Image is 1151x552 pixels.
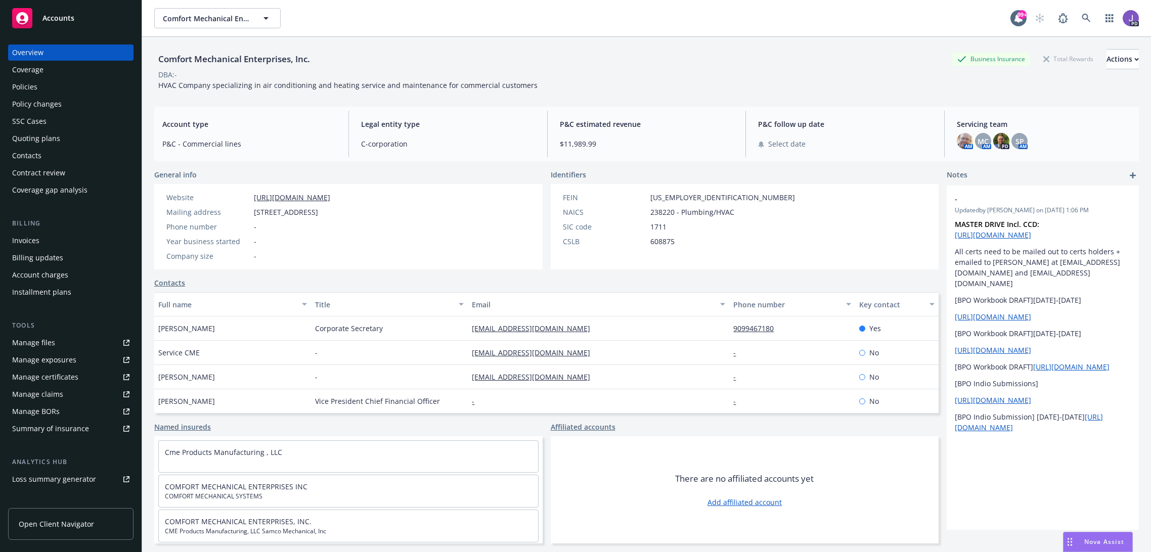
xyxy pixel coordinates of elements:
button: Email [468,292,729,316]
a: Installment plans [8,284,134,300]
span: [PERSON_NAME] [158,396,215,406]
a: Manage files [8,335,134,351]
div: Mailing address [166,207,250,217]
a: Coverage [8,62,134,78]
div: Account charges [12,267,68,283]
span: Account type [162,119,336,129]
a: [URL][DOMAIN_NAME] [955,230,1031,240]
span: P&C estimated revenue [560,119,734,129]
div: SIC code [563,221,646,232]
span: Comfort Mechanical Enterprises, Inc. [163,13,250,24]
a: 9099467180 [733,324,782,333]
span: Updated by [PERSON_NAME] on [DATE] 1:06 PM [955,206,1131,215]
img: photo [1123,10,1139,26]
span: MC [978,136,989,147]
span: 1711 [650,221,667,232]
span: [STREET_ADDRESS] [254,207,318,217]
p: [BPO Indio Submissions] [955,378,1131,389]
span: General info [154,169,197,180]
span: [PERSON_NAME] [158,323,215,334]
strong: MASTER DRIVE Incl. CCD: [955,219,1039,229]
a: Account charges [8,267,134,283]
span: COMFORT MECHANICAL SYSTEMS [165,492,532,501]
div: Coverage [12,62,43,78]
span: Identifiers [551,169,586,180]
a: Quoting plans [8,130,134,147]
a: [EMAIL_ADDRESS][DOMAIN_NAME] [472,372,598,382]
span: C-corporation [361,139,535,149]
span: - [254,221,256,232]
span: Accounts [42,14,74,22]
a: Coverage gap analysis [8,182,134,198]
div: Quoting plans [12,130,60,147]
a: Invoices [8,233,134,249]
span: Select date [768,139,806,149]
a: Overview [8,44,134,61]
button: Full name [154,292,311,316]
div: Key contact [859,299,923,310]
a: [URL][DOMAIN_NAME] [955,345,1031,355]
span: Service CME [158,347,200,358]
div: CSLB [563,236,646,247]
span: Corporate Secretary [315,323,383,334]
span: $11,989.99 [560,139,734,149]
div: Email [472,299,714,310]
div: NAICS [563,207,646,217]
span: Legal entity type [361,119,535,129]
span: [US_EMPLOYER_IDENTIFICATION_NUMBER] [650,192,795,203]
div: FEIN [563,192,646,203]
a: Contacts [154,278,185,288]
div: Full name [158,299,296,310]
button: Phone number [729,292,855,316]
a: Contacts [8,148,134,164]
span: Notes [947,169,967,181]
p: [BPO Workbook DRAFT] [955,361,1131,372]
span: No [869,347,879,358]
div: DBA: - [158,69,177,80]
a: COMFORT MECHANICAL ENTERPRISES, INC. [165,517,312,526]
button: Nova Assist [1063,532,1133,552]
div: Year business started [166,236,250,247]
a: [EMAIL_ADDRESS][DOMAIN_NAME] [472,348,598,357]
a: Manage exposures [8,352,134,368]
a: Manage certificates [8,369,134,385]
a: [URL][DOMAIN_NAME] [1033,362,1110,372]
button: Title [311,292,468,316]
div: Invoices [12,233,39,249]
div: Tools [8,320,134,331]
div: Coverage gap analysis [12,182,87,198]
span: HVAC Company specializing in air conditioning and heating service and maintenance for commercial ... [158,80,538,90]
img: photo [993,133,1009,149]
div: Manage files [12,335,55,351]
a: Named insureds [154,422,211,432]
a: [URL][DOMAIN_NAME] [955,312,1031,321]
a: COMFORT MECHANICAL ENTERPRISES INC [165,482,307,491]
div: Manage claims [12,386,63,402]
div: Analytics hub [8,457,134,467]
div: Billing [8,218,134,228]
a: Add affiliated account [707,497,782,508]
a: add [1127,169,1139,181]
span: P&C follow up date [758,119,932,129]
a: Manage BORs [8,403,134,420]
div: Policies [12,79,37,95]
div: Phone number [166,221,250,232]
a: [URL][DOMAIN_NAME] [254,193,330,202]
div: Policy changes [12,96,62,112]
a: Policies [8,79,134,95]
a: Affiliated accounts [551,422,615,432]
p: [BPO Workbook DRAFT][DATE]-[DATE] [955,295,1131,305]
span: No [869,396,879,406]
span: - [315,372,318,382]
a: [URL][DOMAIN_NAME] [955,395,1031,405]
div: Installment plans [12,284,71,300]
span: Open Client Navigator [19,519,94,529]
a: Search [1076,8,1096,28]
span: No [869,372,879,382]
a: Cme Products Manufacturing , LLC [165,447,282,457]
a: - [733,348,744,357]
div: Title [315,299,453,310]
div: Comfort Mechanical Enterprises, Inc. [154,53,314,66]
a: Start snowing [1030,8,1050,28]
